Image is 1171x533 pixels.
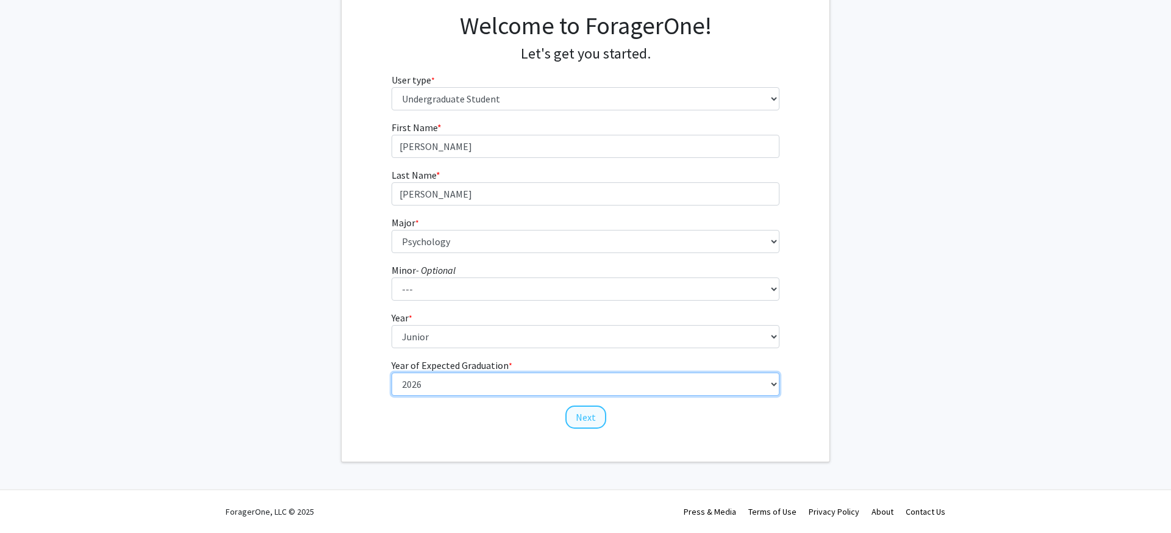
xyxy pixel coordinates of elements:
[9,478,52,524] iframe: Chat
[416,264,456,276] i: - Optional
[392,263,456,277] label: Minor
[392,169,436,181] span: Last Name
[809,506,859,517] a: Privacy Policy
[392,358,512,373] label: Year of Expected Graduation
[392,121,437,134] span: First Name
[226,490,314,533] div: ForagerOne, LLC © 2025
[392,11,780,40] h1: Welcome to ForagerOne!
[748,506,797,517] a: Terms of Use
[565,406,606,429] button: Next
[392,73,435,87] label: User type
[392,45,780,63] h4: Let's get you started.
[392,310,412,325] label: Year
[906,506,945,517] a: Contact Us
[684,506,736,517] a: Press & Media
[872,506,893,517] a: About
[392,215,419,230] label: Major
